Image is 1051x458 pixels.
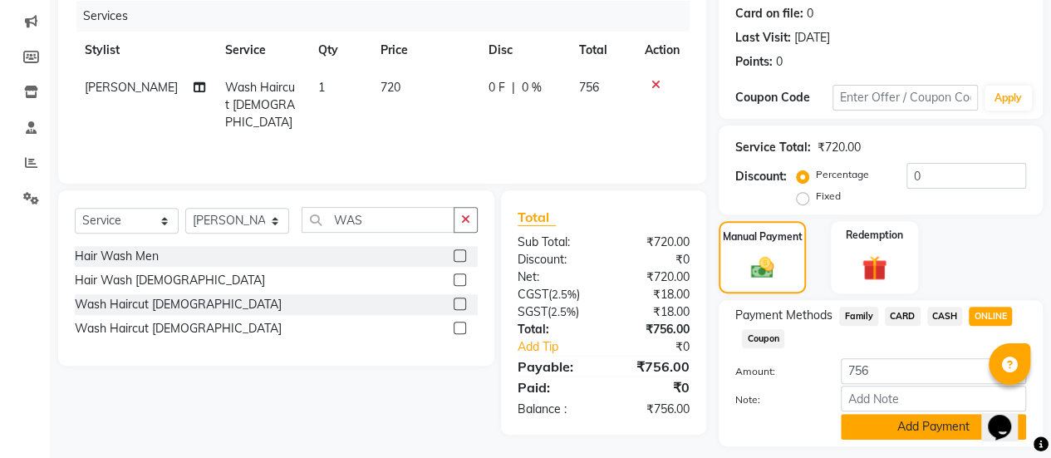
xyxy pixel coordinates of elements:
span: Wash Haircut [DEMOGRAPHIC_DATA] [225,80,295,130]
label: Fixed [816,189,841,204]
span: | [512,79,515,96]
span: SGST [518,304,548,319]
div: Paid: [505,377,604,397]
th: Service [215,32,308,69]
span: 2.5% [552,288,577,301]
th: Price [371,32,479,69]
div: Discount: [505,251,604,268]
div: Card on file: [735,5,803,22]
div: ₹720.00 [818,139,861,156]
span: 0 % [522,79,542,96]
th: Qty [308,32,371,69]
img: _cash.svg [744,254,782,281]
span: [PERSON_NAME] [85,80,178,95]
div: Service Total: [735,139,811,156]
div: ( ) [505,286,604,303]
div: Net: [505,268,604,286]
span: CASH [927,307,963,326]
div: ₹756.00 [603,321,702,338]
label: Redemption [846,228,903,243]
span: 720 [381,80,400,95]
div: ₹18.00 [603,286,702,303]
div: Discount: [735,168,787,185]
div: ₹756.00 [603,401,702,418]
span: Coupon [742,329,784,348]
button: Add Payment [841,414,1026,440]
div: Points: [735,53,773,71]
input: Enter Offer / Coupon Code [832,85,978,111]
div: ₹0 [603,377,702,397]
span: ONLINE [969,307,1012,326]
span: Payment Methods [735,307,832,324]
label: Note: [723,392,828,407]
span: Total [518,209,556,226]
th: Stylist [75,32,215,69]
div: ₹0 [603,251,702,268]
button: Apply [985,86,1032,111]
th: Total [568,32,635,69]
div: ₹18.00 [603,303,702,321]
div: [DATE] [794,29,830,47]
span: 2.5% [551,305,576,318]
div: ₹720.00 [603,268,702,286]
label: Percentage [816,167,869,182]
input: Add Note [841,386,1026,411]
div: 0 [807,5,813,22]
input: Amount [841,358,1026,384]
div: ( ) [505,303,604,321]
div: Total: [505,321,604,338]
span: Family [839,307,878,326]
th: Action [635,32,690,69]
span: 756 [578,80,598,95]
div: Balance : [505,401,604,418]
th: Disc [479,32,568,69]
div: ₹756.00 [603,357,702,377]
div: Last Visit: [735,29,791,47]
div: 0 [776,53,783,71]
div: Payable: [505,357,604,377]
label: Manual Payment [723,229,803,244]
div: Wash Haircut [DEMOGRAPHIC_DATA] [75,320,282,337]
input: Search or Scan [302,207,454,233]
img: _gift.svg [854,253,895,283]
span: CARD [885,307,921,326]
span: 1 [318,80,325,95]
span: CGST [518,287,548,302]
div: Wash Haircut [DEMOGRAPHIC_DATA] [75,296,282,313]
label: Amount: [723,364,828,379]
div: Hair Wash Men [75,248,159,265]
div: ₹720.00 [603,234,702,251]
div: Hair Wash [DEMOGRAPHIC_DATA] [75,272,265,289]
div: Coupon Code [735,89,832,106]
span: 0 F [489,79,505,96]
div: Sub Total: [505,234,604,251]
iframe: chat widget [981,392,1034,441]
div: Services [76,1,702,32]
div: ₹0 [620,338,702,356]
a: Add Tip [505,338,620,356]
